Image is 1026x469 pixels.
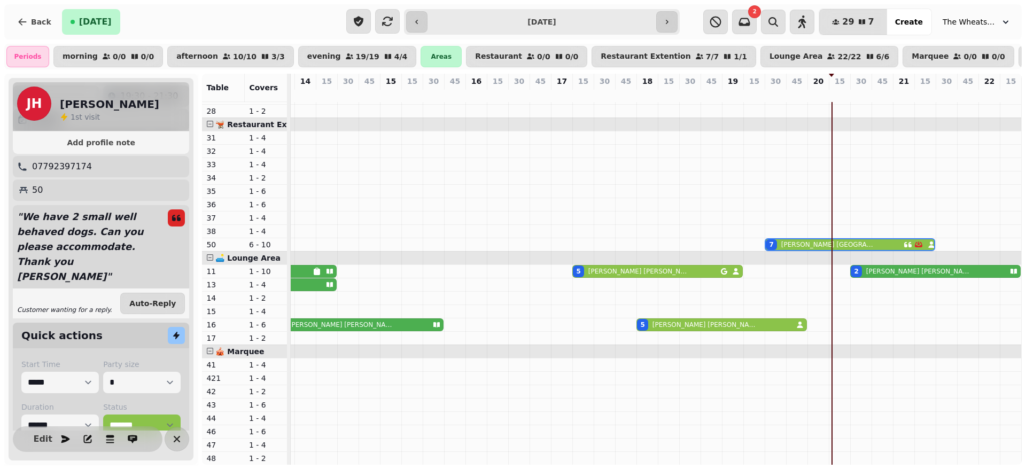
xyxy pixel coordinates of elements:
[813,76,823,87] p: 20
[588,267,688,276] p: [PERSON_NAME] [PERSON_NAME]
[356,53,379,60] p: 19 / 19
[249,453,283,464] p: 1 - 2
[643,89,651,99] p: 5
[249,359,283,370] p: 1 - 4
[343,76,353,87] p: 30
[557,89,566,99] p: 0
[365,89,374,99] p: 0
[771,76,781,87] p: 30
[364,76,375,87] p: 45
[249,106,283,116] p: 1 - 2
[640,321,644,329] div: 5
[206,159,240,170] p: 33
[984,76,994,87] p: 22
[856,76,866,87] p: 30
[728,89,737,99] p: 0
[322,76,332,87] p: 15
[271,53,285,60] p: 3 / 3
[249,400,283,410] p: 1 - 6
[21,359,99,370] label: Start Time
[206,413,240,424] p: 44
[206,106,240,116] p: 28
[578,76,588,87] p: 15
[515,89,523,99] p: 0
[760,46,898,67] button: Lounge Area22/226/6
[75,113,84,121] span: st
[963,89,972,99] p: 0
[53,46,163,67] button: morning0/00/0
[963,53,977,60] p: 0 / 0
[249,426,283,437] p: 1 - 6
[942,89,951,99] p: 0
[899,89,908,99] p: 0
[206,239,240,250] p: 50
[206,373,240,384] p: 421
[167,46,294,67] button: afternoon10/103/3
[206,173,240,183] p: 34
[206,453,240,464] p: 48
[300,76,310,87] p: 14
[921,89,929,99] p: 0
[887,9,931,35] button: Create
[936,12,1017,32] button: The Wheatsheaf
[835,76,845,87] p: 15
[854,267,858,276] div: 2
[472,89,480,99] p: 0
[249,186,283,197] p: 1 - 6
[206,199,240,210] p: 36
[249,83,278,92] span: Covers
[565,53,579,60] p: 0 / 0
[1006,76,1016,87] p: 15
[386,89,395,99] p: 0
[386,76,396,87] p: 15
[206,213,240,223] p: 37
[685,76,695,87] p: 30
[249,132,283,143] p: 1 - 4
[429,76,439,87] p: 30
[31,18,51,26] span: Back
[249,440,283,450] p: 1 - 4
[120,293,185,314] button: Auto-Reply
[249,306,283,317] p: 1 - 4
[249,146,283,157] p: 1 - 4
[9,9,60,35] button: Back
[664,76,674,87] p: 15
[249,319,283,330] p: 1 - 6
[899,76,909,87] p: 21
[903,46,1014,67] button: Marquee0/00/0
[514,76,524,87] p: 30
[17,306,112,314] p: Customer wanting for a reply.
[79,18,112,26] span: [DATE]
[26,97,42,110] span: JH
[493,89,502,99] p: 0
[686,89,694,99] p: 0
[734,53,747,60] p: 1 / 1
[652,321,756,329] p: [PERSON_NAME] [PERSON_NAME]
[249,159,283,170] p: 1 - 4
[206,440,240,450] p: 47
[450,89,459,99] p: 0
[792,89,801,99] p: 0
[992,53,1005,60] p: 0 / 0
[781,240,874,249] p: [PERSON_NAME] [GEOGRAPHIC_DATA]
[249,199,283,210] p: 1 - 6
[206,132,240,143] p: 31
[912,52,949,61] p: Marquee
[536,89,545,99] p: 0
[535,76,546,87] p: 45
[307,52,341,61] p: evening
[835,89,844,99] p: 0
[466,46,587,67] button: Restaurant0/00/0
[985,89,993,99] p: 0
[857,89,865,99] p: 2
[943,17,996,27] span: The Wheatsheaf
[249,279,283,290] p: 1 - 4
[344,89,352,99] p: 0
[249,266,283,277] p: 1 - 10
[206,279,240,290] p: 13
[129,300,176,307] span: Auto-Reply
[206,359,240,370] p: 41
[63,52,98,61] p: morning
[249,226,283,237] p: 1 - 4
[920,76,930,87] p: 15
